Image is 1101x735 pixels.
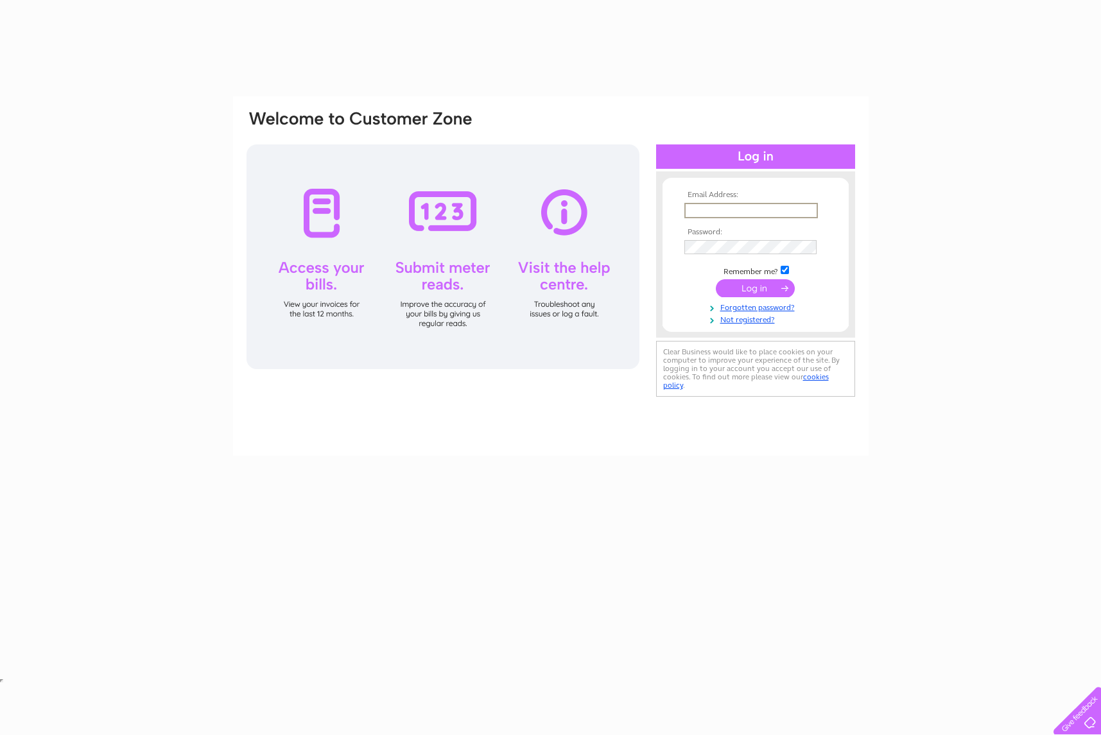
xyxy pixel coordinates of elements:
[681,191,830,200] th: Email Address:
[684,300,830,313] a: Forgotten password?
[716,279,795,297] input: Submit
[656,341,855,397] div: Clear Business would like to place cookies on your computer to improve your experience of the sit...
[663,372,829,390] a: cookies policy
[681,264,830,277] td: Remember me?
[681,228,830,237] th: Password:
[684,313,830,325] a: Not registered?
